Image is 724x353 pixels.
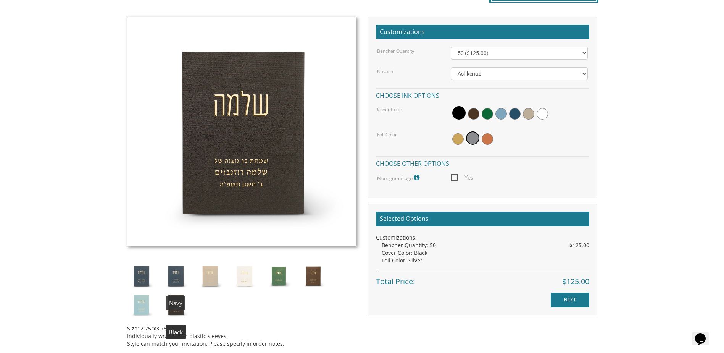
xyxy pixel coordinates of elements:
h4: Choose ink options [376,88,589,101]
div: Bencher Quantity: 50 [382,241,589,249]
h4: Choose other options [376,156,589,169]
img: Style8.7.jpg [127,290,156,319]
div: Cover Color: Black [382,249,589,257]
span: $125.00 [569,241,589,249]
img: Style8.5.jpg [264,262,293,290]
img: Style8.3_edit.jpg [196,262,224,290]
img: Style8.2.jpg [127,262,156,290]
img: Style8.2.jpg [161,262,190,290]
label: Cover Color [377,106,402,113]
h2: Selected Options [376,212,589,226]
img: Style8.1.jpg [161,290,190,319]
span: $125.00 [562,276,589,287]
label: Nusach [377,68,393,75]
label: Monogram/Logo [377,173,421,183]
div: Total Price: [376,270,589,287]
div: Foil Color: Silver [382,257,589,264]
input: NEXT [551,293,589,307]
div: Size: 2.75"x3.75" Individually wrapped in plastic sleeves. Style can match your invitation. Pleas... [127,319,356,348]
img: Style8.1.jpg [127,17,356,246]
label: Foil Color [377,131,397,138]
label: Bencher Quantity [377,48,414,54]
h2: Customizations [376,25,589,39]
span: Yes [451,173,473,182]
img: Style8.4.jpg [230,262,259,290]
img: Style8.6.jpg [299,262,327,290]
div: Customizations: [376,234,589,241]
iframe: chat widget [692,322,716,345]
